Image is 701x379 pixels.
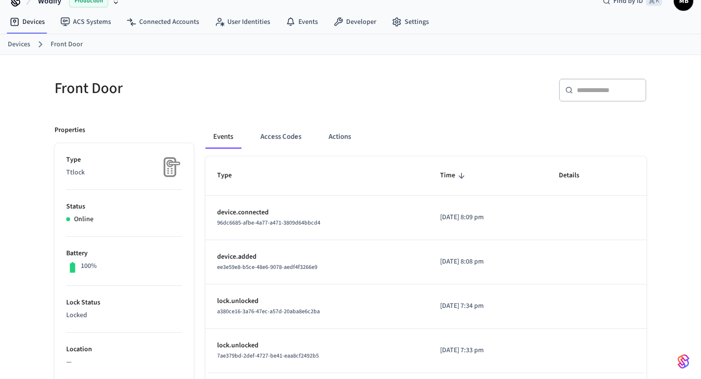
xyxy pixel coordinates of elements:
p: Lock Status [66,298,182,308]
div: ant example [205,125,646,149]
span: Type [217,168,244,183]
p: 100% [81,261,97,271]
p: Properties [55,125,85,135]
a: Front Door [51,39,83,50]
p: Battery [66,248,182,259]
span: ee3e59e8-b5ce-48e6-9078-aedf4f3266e9 [217,263,317,271]
img: Placeholder Lock Image [158,155,182,179]
p: Status [66,202,182,212]
p: [DATE] 8:08 pm [440,257,535,267]
p: Ttlock [66,168,182,178]
p: [DATE] 7:33 pm [440,345,535,356]
table: sticky table [205,156,646,373]
img: SeamLogoGradient.69752ec5.svg [678,354,689,369]
a: Devices [8,39,30,50]
a: Settings [384,13,437,31]
button: Access Codes [253,125,309,149]
p: [DATE] 7:34 pm [440,301,535,311]
p: device.connected [217,208,417,218]
p: — [66,357,182,367]
a: Events [278,13,326,31]
p: Online [74,214,93,225]
p: Locked [66,310,182,321]
span: Time [440,168,468,183]
a: ACS Systems [53,13,119,31]
p: Location [66,344,182,355]
button: Actions [321,125,359,149]
span: Details [559,168,592,183]
p: Type [66,155,182,165]
a: Connected Accounts [119,13,207,31]
span: 96dc6685-afbe-4a77-a471-3809d64bbcd4 [217,219,320,227]
a: Developer [326,13,384,31]
p: lock.unlocked [217,296,417,306]
a: Devices [2,13,53,31]
p: [DATE] 8:09 pm [440,212,535,223]
a: User Identities [207,13,278,31]
span: 7ae379bd-2def-4727-be41-eaa8cf2492b5 [217,352,319,360]
span: a380ce16-3a76-47ec-a57d-20aba8e6c2ba [217,307,320,316]
h5: Front Door [55,78,345,98]
p: device.added [217,252,417,262]
button: Events [205,125,241,149]
p: lock.unlocked [217,341,417,351]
